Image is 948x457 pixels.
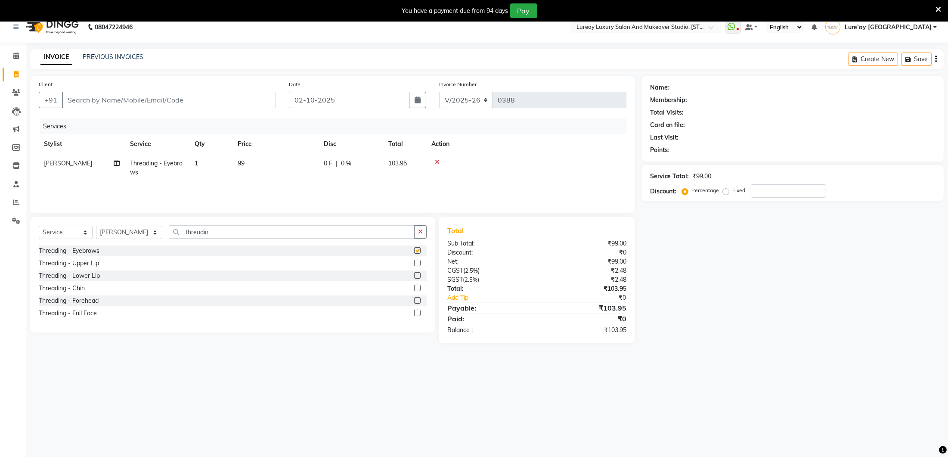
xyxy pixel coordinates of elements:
div: ₹99.00 [537,257,633,266]
th: Service [125,134,189,154]
span: | [336,159,338,168]
div: ( ) [441,266,537,275]
input: Search or Scan [169,225,415,239]
div: Points: [650,146,669,155]
label: Percentage [692,187,719,194]
th: Action [426,134,626,154]
div: Name: [650,83,669,92]
button: Pay [510,3,537,18]
div: ₹2.48 [537,266,633,275]
span: Total [447,226,467,235]
div: Paid: [441,314,537,324]
div: Services [40,118,633,134]
div: Threading - Upper Lip [39,259,99,268]
span: 99 [238,159,245,167]
div: ₹99.00 [537,239,633,248]
div: ₹0 [553,293,633,302]
div: Threading - Chin [39,284,85,293]
div: ₹0 [537,248,633,257]
span: Lure’ay [GEOGRAPHIC_DATA] [845,23,932,32]
div: Last Visit: [650,133,679,142]
div: ₹103.95 [537,303,633,313]
label: Invoice Number [439,81,477,88]
button: +91 [39,92,63,108]
a: Add Tip [441,293,553,302]
th: Price [232,134,319,154]
div: Total Visits: [650,108,684,117]
div: Service Total: [650,172,689,181]
div: Payable: [441,303,537,313]
span: [PERSON_NAME] [44,159,92,167]
span: 2.5% [465,276,477,283]
div: Discount: [441,248,537,257]
th: Total [383,134,426,154]
th: Disc [319,134,383,154]
div: ₹99.00 [693,172,712,181]
span: 1 [195,159,198,167]
div: Sub Total: [441,239,537,248]
span: CGST [447,267,463,274]
div: Membership: [650,96,688,105]
img: logo [22,15,81,39]
span: SGST [447,276,463,283]
div: Card on file: [650,121,685,130]
div: ₹103.95 [537,326,633,335]
div: Total: [441,284,537,293]
th: Qty [189,134,232,154]
a: PREVIOUS INVOICES [83,53,143,61]
span: 0 F [324,159,332,168]
div: ₹103.95 [537,284,633,293]
img: Lure’ay India [825,19,840,34]
div: ₹0 [537,314,633,324]
b: 08047224946 [95,15,133,39]
div: Threading - Full Face [39,309,97,318]
span: 0 % [341,159,351,168]
div: Balance : [441,326,537,335]
span: 2.5% [465,267,478,274]
button: Create New [849,53,898,66]
div: ( ) [441,275,537,284]
label: Client [39,81,53,88]
span: Threading - Eyebrows [130,159,183,176]
a: INVOICE [40,50,72,65]
div: Threading - Forehead [39,296,99,305]
input: Search by Name/Mobile/Email/Code [62,92,276,108]
div: Threading - Lower Lip [39,271,100,280]
div: ₹2.48 [537,275,633,284]
div: Threading - Eyebrows [39,246,99,255]
div: You have a payment due from 94 days [402,6,508,16]
label: Date [289,81,301,88]
label: Fixed [733,187,746,194]
span: 103.95 [388,159,407,167]
div: Discount: [650,187,677,196]
div: Net: [441,257,537,266]
th: Stylist [39,134,125,154]
button: Save [902,53,932,66]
